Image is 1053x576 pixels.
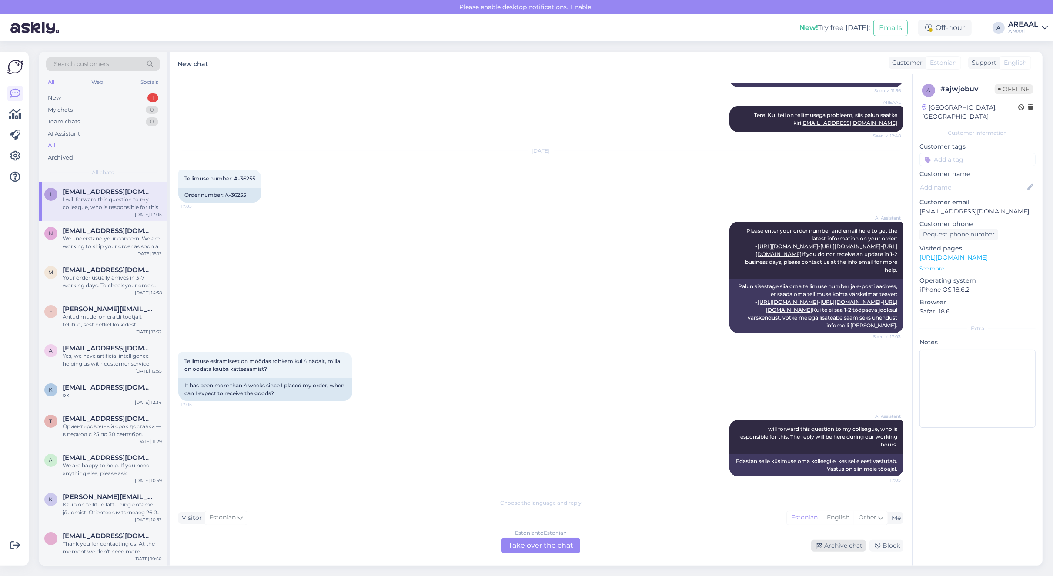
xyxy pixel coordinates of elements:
a: AREAALAreaal [1008,21,1048,35]
span: I will forward this question to my colleague, who is responsible for this. The reply will be here... [738,426,899,448]
p: Operating system [919,276,1036,285]
div: 0 [146,106,158,114]
span: Tere! Kui teil on tellimusega probleem, siis palun saatke kiri [754,112,899,126]
p: Customer email [919,198,1036,207]
div: Kaup on tellitud lattu ning ootame jõudmist. Orienteeruv tarneaeg 26.09 - 03.10 [63,501,162,516]
div: # ajwjobuv [940,84,995,94]
div: A [993,22,1005,34]
div: [DATE] [178,147,903,155]
span: 17:05 [868,477,901,483]
span: Other [859,513,876,521]
span: i [50,191,52,197]
span: f [49,308,53,315]
span: Search customers [54,60,109,69]
div: Palun sisestage siia oma tellimuse number ja e-posti aadress, et saada oma tellimuse kohta värske... [729,279,903,333]
div: [DATE] 10:50 [134,556,162,562]
div: Antud mudel on eraldi tootjalt tellitud, sest hetkel kõikidest kohalikest hulgiladudest otsa lõpp... [63,313,162,329]
div: Choose the language and reply [178,499,903,507]
div: Thank you for contacting us! At the moment we don't need more employees. [63,540,162,556]
span: All chats [92,169,114,176]
p: Notes [919,338,1036,347]
span: l [50,535,53,542]
button: Emails [873,20,908,36]
span: AI Assistant [868,413,901,420]
span: a [49,457,53,463]
p: Customer phone [919,220,1036,229]
span: M [49,269,53,276]
a: [URL][DOMAIN_NAME] [919,253,988,261]
span: neringutea333@gmail.com [63,227,153,235]
span: Seen ✓ 17:03 [868,333,901,340]
span: Seen ✓ 11:56 [868,87,901,94]
div: My chats [48,106,73,114]
span: kaire.pihlakas@gmail.com [63,383,153,391]
div: [DATE] 12:34 [135,399,162,406]
div: Archive chat [811,540,866,552]
div: [DATE] 10:52 [135,516,162,523]
span: Offline [995,84,1033,94]
span: fredi.arnover@gmail.com [63,305,153,313]
img: Askly Logo [7,59,23,75]
span: kasparkviste@gmail.com [63,493,153,501]
div: Order number: A-36255 [178,188,261,203]
span: Tellimuse esitamisest on möödas rohkem kui 4 nädalt, millal on oodata kauba kättesaamist? [184,358,343,372]
span: Max.guajardom@gmail.com [63,266,153,274]
div: ok [63,391,162,399]
a: [EMAIL_ADDRESS][DOMAIN_NAME] [801,120,897,126]
span: AREAAL [868,99,901,106]
div: Archived [48,153,73,162]
span: a [49,347,53,354]
div: [DATE] 13:52 [135,329,162,335]
div: Estonian [787,511,822,524]
div: It has been more than 4 weeks since I placed my order, when can I expect to receive the goods? [178,378,352,401]
div: Request phone number [919,229,998,240]
div: Ориентировочный срок доставки — в период с 25 по 30 сентября. [63,423,162,438]
p: Visited pages [919,244,1036,253]
span: 17:03 [181,203,214,210]
div: Extra [919,325,1036,333]
div: All [46,77,56,88]
div: [DATE] 17:05 [135,211,162,218]
div: Socials [139,77,160,88]
span: Estonian [209,513,236,523]
a: [URL][DOMAIN_NAME] [758,243,818,250]
div: Block [869,540,903,552]
div: Me [888,513,901,523]
input: Add a tag [919,153,1036,166]
span: Please enter your order number and email here to get the latest information on your order: - - - ... [745,227,899,273]
div: All [48,141,56,150]
div: [GEOGRAPHIC_DATA], [GEOGRAPHIC_DATA] [922,103,1018,121]
span: info@pixelgame.ee [63,188,153,196]
div: Edastan selle küsimuse oma kolleegile, kes selle eest vastutab. Vastus on siin meie tööajal. [729,454,903,476]
div: Off-hour [918,20,972,36]
div: AI Assistant [48,130,80,138]
span: t [50,418,53,424]
p: Safari 18.6 [919,307,1036,316]
p: See more ... [919,265,1036,273]
div: AREAAL [1008,21,1038,28]
div: Web [90,77,105,88]
span: a.karpovith@gmail.ee [63,344,153,352]
span: k [49,386,53,393]
div: English [822,511,854,524]
span: English [1004,58,1026,67]
div: [DATE] 15:12 [136,250,162,257]
input: Add name [920,183,1026,192]
a: [URL][DOMAIN_NAME] [820,243,881,250]
span: Seen ✓ 12:48 [868,133,901,139]
span: 17:05 [181,401,214,408]
div: Support [968,58,996,67]
span: tanagodun93@gmail.com [63,415,153,423]
p: iPhone OS 18.6.2 [919,285,1036,294]
span: Tellimuse number: A-36255 [184,175,255,182]
a: [URL][DOMAIN_NAME] [758,299,818,305]
div: We are happy to help. If you need anything else, please ask. [63,462,162,477]
b: New! [799,23,818,32]
div: 1 [147,93,158,102]
div: Your order usually arrives in 3-7 working days. To check your order status, enter your order numb... [63,274,162,290]
span: a [927,87,931,93]
div: Areaal [1008,28,1038,35]
div: We understand your concern. We are working to ship your order as soon as possible. You will get a... [63,235,162,250]
div: [DATE] 14:38 [135,290,162,296]
div: Customer [889,58,923,67]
